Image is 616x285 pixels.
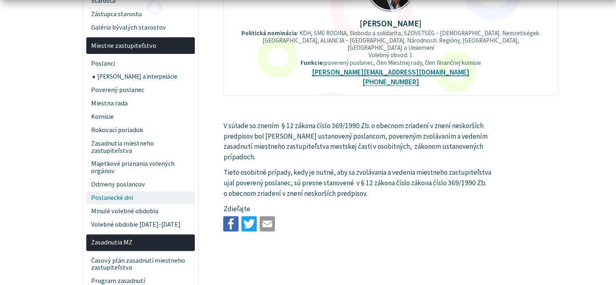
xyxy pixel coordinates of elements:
p: Zdieľajte [223,204,497,214]
span: Minulé volebné obdobia [91,204,190,218]
a: Volebné obdobie [DATE]-[DATE] [86,218,195,231]
a: Galéria bývalých starostov [86,21,195,34]
strong: Funkcie: [301,59,324,66]
span: [PERSON_NAME] a interpelácie [97,70,190,83]
a: Poslanci [86,57,195,70]
span: Časový plán zasadnutí miestneho zastupiteľstva [91,254,190,274]
span: Miestna rada [91,96,190,110]
a: [PERSON_NAME][EMAIL_ADDRESS][DOMAIN_NAME] [312,68,469,77]
span: Odmeny poslancov [91,178,190,191]
p: Tieto osobitné prípady, kedy je nutné, aby sa zvolávania a vedenia miestneho zastupiteľstva ujal ... [223,167,497,199]
span: Volebné obdobie [DATE]-[DATE] [91,218,190,231]
img: Zdieľať na Twitteri [241,216,257,231]
a: Poverený poslanec [86,83,195,96]
a: Zasadnutia MZ [86,234,195,251]
a: Miestna rada [86,96,195,110]
a: Odmeny poslancov [86,178,195,191]
span: Poverený poslanec [91,83,190,96]
span: Majetkové priznania volených orgánov [91,157,190,178]
span: Zasadnutia miestneho zastupiteľstva [91,137,190,157]
a: [PHONE_NUMBER] [362,78,419,86]
a: Zástupca starostu [86,8,195,21]
p: : KDH, SME RODINA, Sloboda a solidarita, SZÖVETSÉG – [DEMOGRAPHIC_DATA]. Nemzetiségek. [GEOGRAPHI... [237,30,545,66]
a: Miestne zastupiteľstvo [86,37,195,54]
span: Poslanci [91,57,190,70]
span: Komisie [91,110,190,123]
a: Časový plán zasadnutí miestneho zastupiteľstva [86,254,195,274]
a: Minulé volebné obdobia [86,204,195,218]
img: Zdieľať na Facebooku [223,216,239,231]
strong: Politická nominácia [241,29,297,37]
img: Zdieľať e-mailom [260,216,275,231]
a: Majetkové priznania volených orgánov [86,157,195,178]
p: [PERSON_NAME] [237,19,545,28]
a: Rokovací poriadok [86,123,195,137]
a: Zasadnutia miestneho zastupiteľstva [86,137,195,157]
a: [PERSON_NAME] a interpelácie [93,70,195,83]
a: Komisie [86,110,195,123]
span: Zástupca starostu [91,8,190,21]
span: Zasadnutia MZ [91,236,190,249]
p: V súlade so znením § 12 zákona číslo 369/1990 Zb. o obecnom zriadení v znení neskorších predpisov... [223,121,497,163]
span: Poslanecké dni [91,191,190,205]
span: Rokovací poriadok [91,123,190,137]
span: Galéria bývalých starostov [91,21,190,34]
a: Poslanecké dni [86,191,195,205]
span: Miestne zastupiteľstvo [91,39,190,52]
